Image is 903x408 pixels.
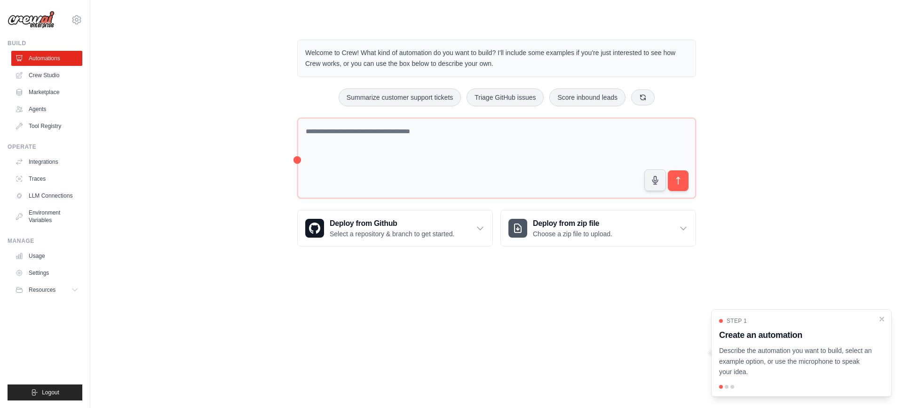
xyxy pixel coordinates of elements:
p: Describe the automation you want to build, select an example option, or use the microphone to spe... [719,345,872,377]
p: Choose a zip file to upload. [533,229,612,239]
a: Tool Registry [11,119,82,134]
a: Traces [11,171,82,186]
h3: Deploy from Github [330,218,454,229]
h3: Create an automation [719,328,872,342]
p: Welcome to Crew! What kind of automation do you want to build? I'll include some examples if you'... [305,48,688,69]
a: Integrations [11,154,82,169]
button: Logout [8,384,82,400]
div: Manage [8,237,82,245]
button: Close walkthrough [878,315,886,323]
button: Score inbound leads [549,88,626,106]
button: Triage GitHub issues [467,88,544,106]
a: Marketplace [11,85,82,100]
a: LLM Connections [11,188,82,203]
div: Build [8,40,82,47]
a: Environment Variables [11,205,82,228]
span: Logout [42,389,59,396]
h3: Deploy from zip file [533,218,612,229]
img: Logo [8,11,55,29]
a: Usage [11,248,82,264]
button: Summarize customer support tickets [339,88,461,106]
button: Resources [11,282,82,297]
iframe: Chat Widget [856,363,903,408]
div: Operate [8,143,82,151]
a: Agents [11,102,82,117]
span: Step 1 [727,317,747,325]
a: Automations [11,51,82,66]
a: Crew Studio [11,68,82,83]
p: Select a repository & branch to get started. [330,229,454,239]
span: Resources [29,286,55,294]
a: Settings [11,265,82,280]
